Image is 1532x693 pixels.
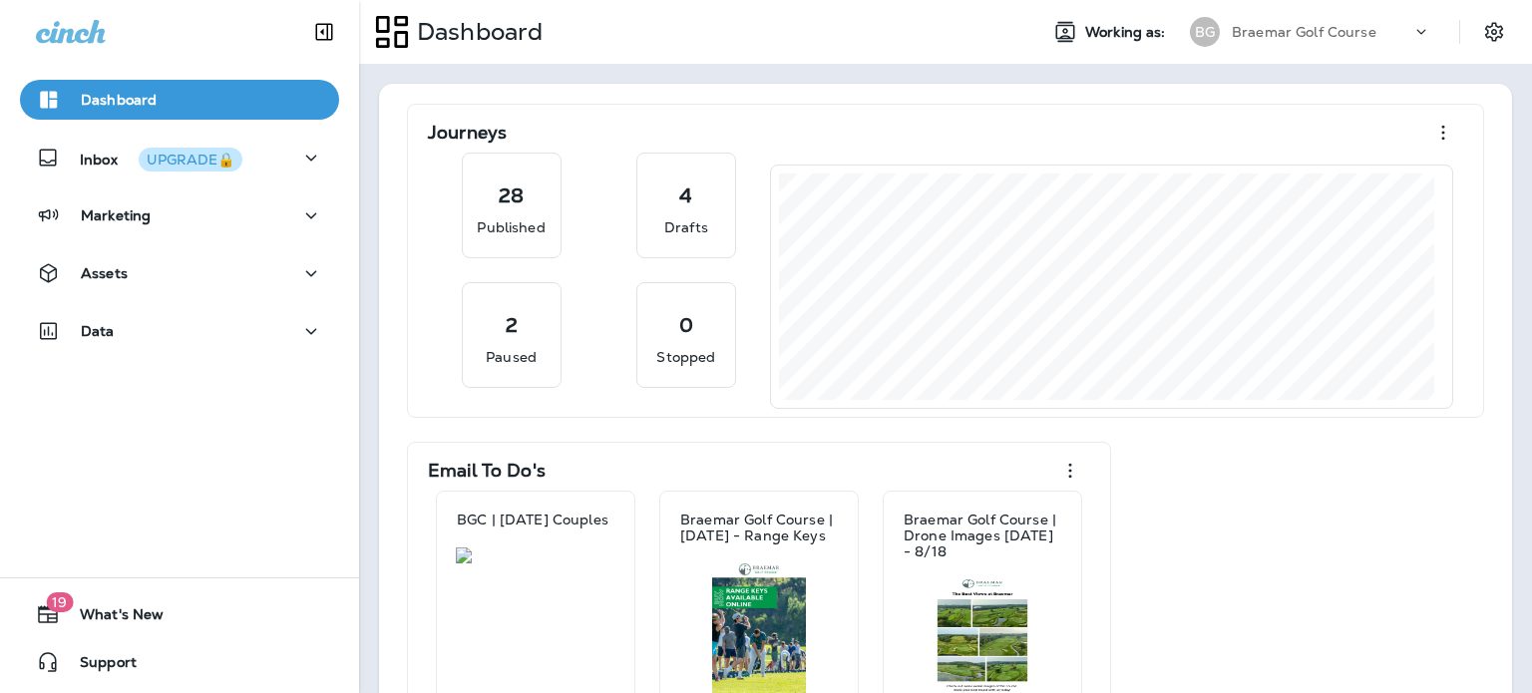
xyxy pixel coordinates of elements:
button: Assets [20,253,339,293]
p: Published [477,217,545,237]
p: Stopped [656,347,715,367]
p: Data [81,323,115,339]
div: UPGRADE🔒 [147,153,234,167]
p: Marketing [81,207,151,223]
button: 19What's New [20,594,339,634]
span: Support [60,654,137,678]
img: 9ce9e742-18e7-48df-8345-ae833b55c4eb.jpg [456,547,615,563]
p: 2 [506,315,518,335]
button: InboxUPGRADE🔒 [20,138,339,177]
p: 0 [679,315,693,335]
p: Braemar Golf Course | Drone Images [DATE] - 8/18 [904,512,1061,559]
p: Braemar Golf Course | [DATE] - Range Keys [680,512,838,543]
p: Inbox [80,148,242,169]
p: Paused [486,347,537,367]
button: Settings [1476,14,1512,50]
p: Dashboard [81,92,157,108]
div: BG [1190,17,1220,47]
span: What's New [60,606,164,630]
button: UPGRADE🔒 [139,148,242,172]
span: Working as: [1085,24,1170,41]
button: Marketing [20,195,339,235]
button: Dashboard [20,80,339,120]
p: Journeys [428,123,507,143]
p: Drafts [664,217,708,237]
p: 28 [499,185,524,205]
button: Data [20,311,339,351]
button: Collapse Sidebar [296,12,352,52]
p: Braemar Golf Course [1232,24,1376,40]
p: Email To Do's [428,461,546,481]
p: Dashboard [409,17,543,47]
p: BGC | [DATE] Couples [457,512,608,527]
p: Assets [81,265,128,281]
button: Support [20,642,339,682]
p: 4 [679,185,692,205]
span: 19 [46,592,73,612]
